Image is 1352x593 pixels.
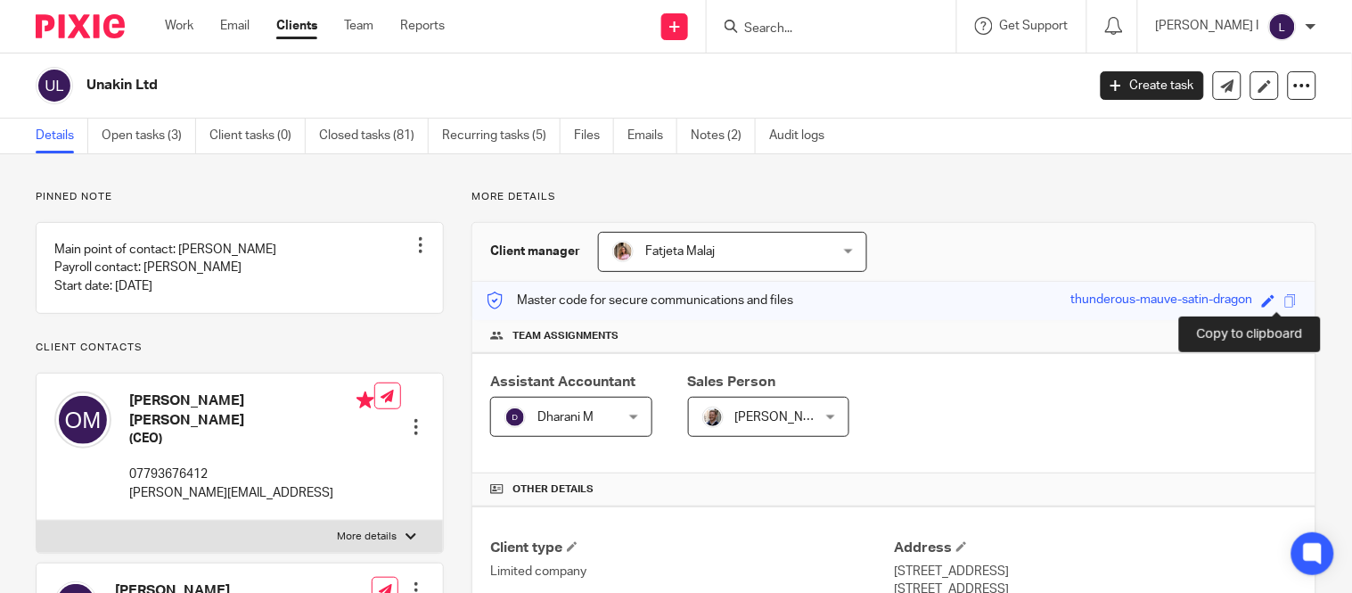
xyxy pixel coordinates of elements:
p: [PERSON_NAME] I [1156,17,1259,35]
span: Fatjeta Malaj [645,245,715,258]
img: svg%3E [54,391,111,449]
a: Email [220,17,250,35]
img: Matt%20Circle.png [702,407,724,428]
h4: Client type [490,539,894,557]
p: More details [471,190,1316,204]
div: thunderous-mauve-satin-dragon [1071,291,1253,311]
p: [PERSON_NAME][EMAIL_ADDRESS] [129,484,374,502]
a: Client tasks (0) [209,119,306,153]
a: Notes (2) [691,119,756,153]
h4: Address [894,539,1298,557]
p: Master code for secure communications and files [486,292,793,309]
h4: [PERSON_NAME] [PERSON_NAME] [129,391,374,430]
a: Work [165,17,193,35]
input: Search [742,21,903,37]
a: Files [574,119,614,153]
p: Limited company [490,563,894,581]
img: svg%3E [1268,12,1297,41]
span: [PERSON_NAME] [735,411,833,424]
a: Create task [1101,71,1204,100]
a: Clients [276,17,317,35]
h2: Unakin Ltd [86,76,876,95]
h3: Client manager [490,243,580,260]
img: svg%3E [504,407,526,428]
span: Team assignments [512,329,619,343]
span: Other details [512,482,594,497]
p: 07793676412 [129,465,374,483]
a: Audit logs [769,119,838,153]
p: More details [337,530,397,544]
img: MicrosoftTeams-image%20(5).png [612,241,634,262]
span: Dharani M [537,411,594,424]
a: Recurring tasks (5) [442,119,561,153]
p: [STREET_ADDRESS] [894,563,1298,581]
h5: (CEO) [129,430,374,448]
img: svg%3E [36,67,73,104]
p: Client contacts [36,341,444,355]
a: Closed tasks (81) [319,119,429,153]
span: Assistant Accountant [490,375,635,389]
p: Pinned note [36,190,444,204]
a: Reports [400,17,445,35]
a: Emails [627,119,677,153]
i: Primary [356,391,374,409]
a: Details [36,119,88,153]
a: Open tasks (3) [102,119,196,153]
a: Team [344,17,373,35]
span: Sales Person [688,375,776,389]
span: Get Support [1000,20,1069,32]
img: Pixie [36,14,125,38]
